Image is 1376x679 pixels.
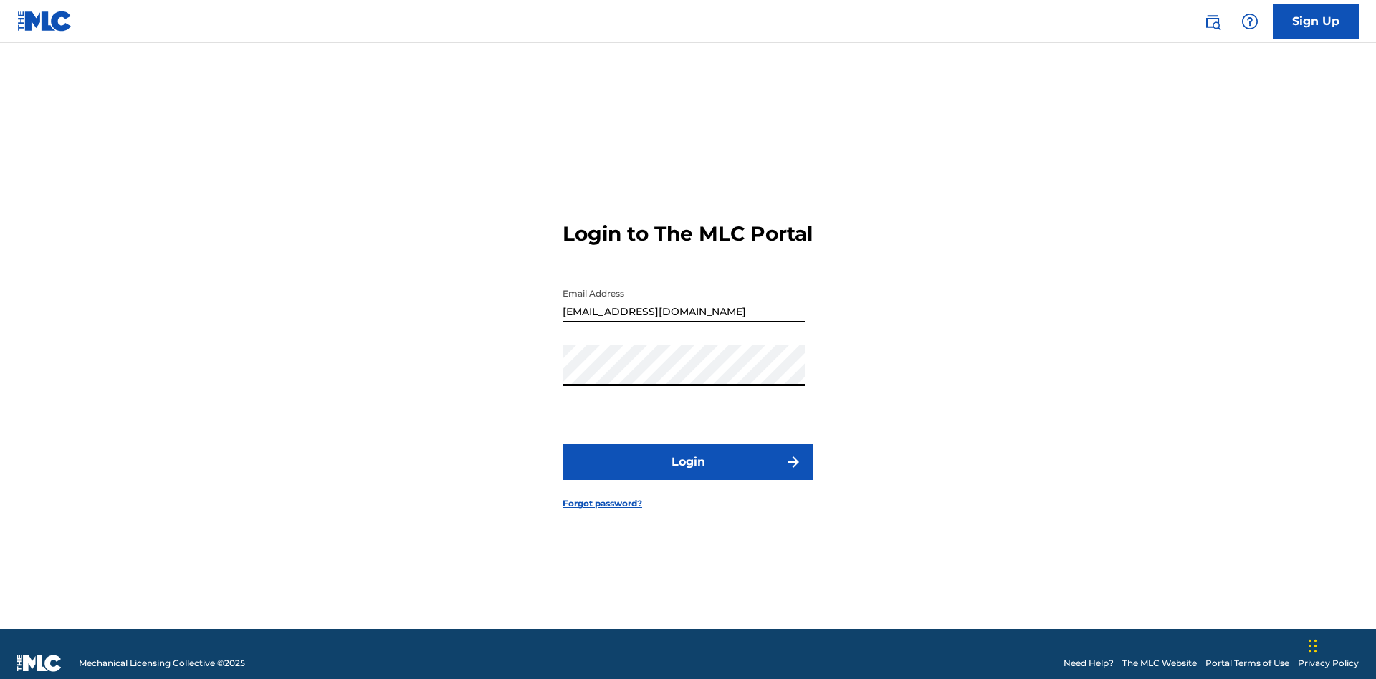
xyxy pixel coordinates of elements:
a: Privacy Policy [1298,657,1359,670]
span: Mechanical Licensing Collective © 2025 [79,657,245,670]
img: logo [17,655,62,672]
img: MLC Logo [17,11,72,32]
a: The MLC Website [1122,657,1197,670]
a: Sign Up [1273,4,1359,39]
img: search [1204,13,1221,30]
div: Drag [1309,625,1317,668]
h3: Login to The MLC Portal [563,221,813,246]
a: Portal Terms of Use [1205,657,1289,670]
img: f7272a7cc735f4ea7f67.svg [785,453,802,471]
div: Help [1236,7,1264,36]
a: Public Search [1198,7,1227,36]
button: Login [563,444,813,480]
a: Forgot password? [563,497,642,510]
a: Need Help? [1064,657,1114,670]
img: help [1241,13,1258,30]
iframe: Chat Widget [1304,610,1376,679]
